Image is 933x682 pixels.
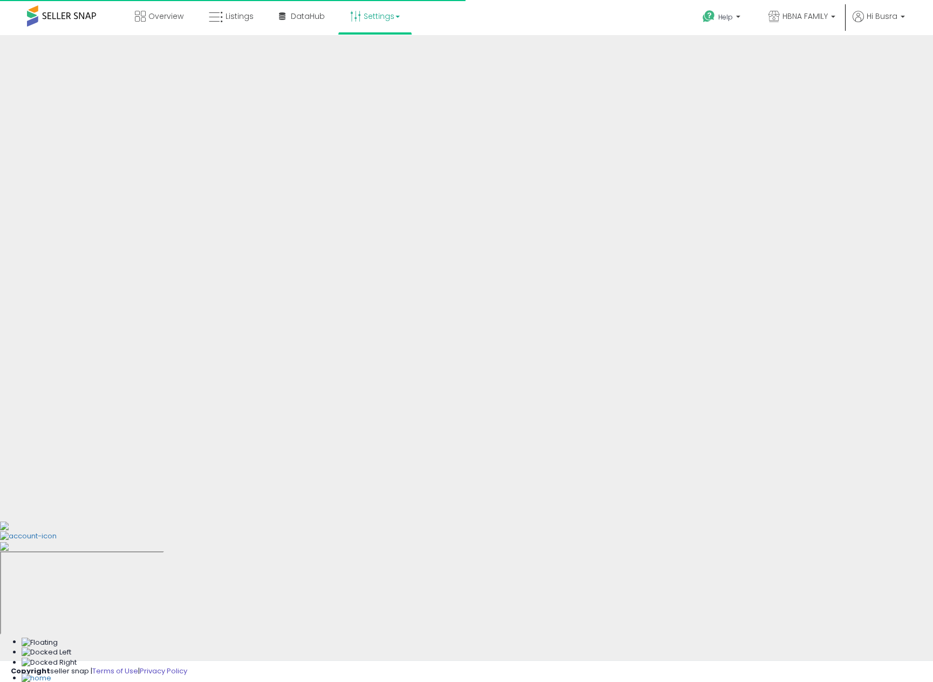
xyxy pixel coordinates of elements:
[22,658,77,668] img: Docked Right
[867,11,897,22] span: Hi Busra
[291,11,325,22] span: DataHub
[22,647,71,658] img: Docked Left
[782,11,828,22] span: HBNA FAMILY
[226,11,254,22] span: Listings
[853,11,905,35] a: Hi Busra
[22,638,58,648] img: Floating
[148,11,183,22] span: Overview
[718,12,733,22] span: Help
[694,2,751,35] a: Help
[702,10,716,23] i: Get Help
